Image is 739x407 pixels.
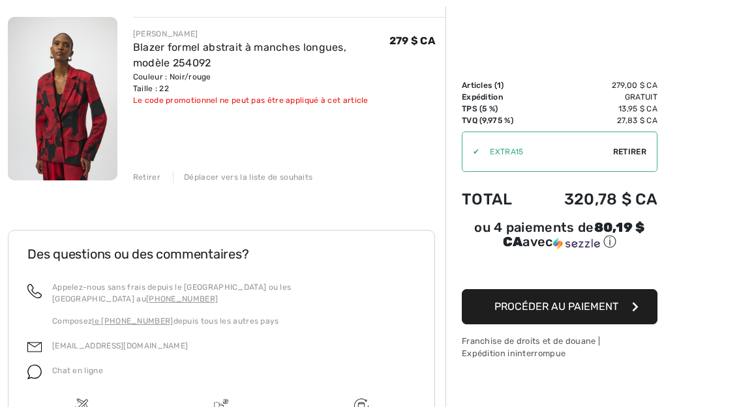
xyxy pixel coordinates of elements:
[389,35,435,47] font: 279 $ CA
[462,104,498,113] font: TPS (5 %)
[52,366,103,375] font: Chat en ligne
[27,365,42,379] img: chat
[462,221,657,255] div: ou 4 paiements de80,19 $ CAavecSezzle Cliquez pour en savoir plus sur Sezzle
[603,234,616,249] font: ⓘ
[27,246,249,262] font: Des questions ou des commentaires?
[173,316,279,326] font: depuis tous les autres pays
[52,316,92,326] font: Composez
[133,72,211,81] font: Couleur : Noir/rouge
[617,116,657,125] font: 27,83 $ CA
[497,81,501,90] font: 1
[473,147,479,156] font: ✔
[553,238,600,249] img: Sezzle
[184,173,312,182] font: Déplacer vers la liste de souhaits
[146,294,218,303] a: [PHONE_NUMBER]
[462,336,600,358] font: Franchise de droits et de douane | Expédition ininterrompue
[618,104,657,113] font: 13,95 $ CA
[501,81,504,90] font: )
[625,92,657,102] font: Gratuit
[462,190,513,208] font: Total
[462,255,657,285] iframe: PayPal-paypal
[613,147,646,156] font: Retirer
[522,234,552,249] font: avec
[612,81,657,90] font: 279,00 $ CA
[27,284,42,298] img: appel
[462,81,497,90] font: Articles (
[133,41,346,69] a: Blazer formel abstrait à manches longues, modèle 254092
[462,92,503,102] font: Expédition
[8,17,117,180] img: Blazer formel abstrait à manches longues, modèle 254092
[133,173,160,182] font: Retirer
[133,84,169,93] font: Taille : 22
[462,116,513,125] font: TVQ (9,975 %)
[494,300,618,313] font: Procéder au paiement
[462,289,657,324] button: Procéder au paiement
[52,341,188,350] a: [EMAIL_ADDRESS][DOMAIN_NAME]
[52,283,291,303] font: Appelez-nous sans frais depuis le [GEOGRAPHIC_DATA] ou les [GEOGRAPHIC_DATA] au
[503,219,645,249] font: 80,19 $ CA
[92,316,173,326] a: le [PHONE_NUMBER]
[133,96,369,105] font: Le code promotionnel ne peut pas être appliqué à cet article
[27,340,42,354] img: e-mail
[133,29,198,38] font: [PERSON_NAME]
[564,190,657,208] font: 320,78 $ CA
[474,219,594,235] font: ou 4 paiements de
[479,132,613,171] input: Code promotionnel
